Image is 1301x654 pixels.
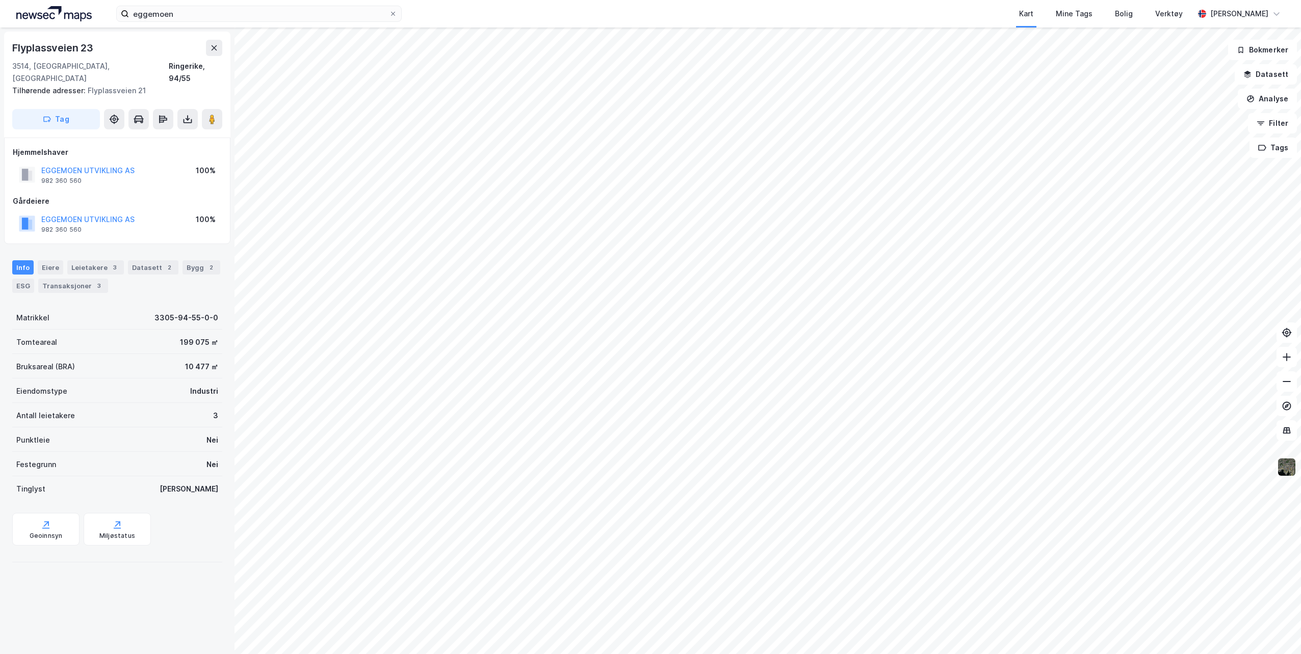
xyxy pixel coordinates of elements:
button: Tags [1250,138,1297,158]
div: Punktleie [16,434,50,446]
div: Geoinnsyn [30,532,63,540]
div: Miljøstatus [99,532,135,540]
div: 10 477 ㎡ [185,361,218,373]
div: Antall leietakere [16,410,75,422]
iframe: Chat Widget [1250,605,1301,654]
div: Verktøy [1155,8,1183,20]
div: Kart [1019,8,1033,20]
div: Tinglyst [16,483,45,495]
div: Flyplassveien 23 [12,40,95,56]
img: 9k= [1277,457,1296,477]
div: Bolig [1115,8,1133,20]
div: Info [12,260,34,275]
div: Ringerike, 94/55 [169,60,222,85]
div: 3 [94,281,104,291]
div: Mine Tags [1056,8,1092,20]
div: Tomteareal [16,336,57,348]
div: Datasett [128,260,178,275]
div: [PERSON_NAME] [1210,8,1268,20]
div: 100% [196,213,216,226]
div: Nei [206,458,218,471]
button: Datasett [1235,64,1297,85]
div: 3 [110,262,120,272]
span: Tilhørende adresser: [12,86,88,95]
img: logo.a4113a55bc3d86da70a041830d287a7e.svg [16,6,92,21]
div: [PERSON_NAME] [160,483,218,495]
div: Transaksjoner [38,279,108,293]
div: Bruksareal (BRA) [16,361,75,373]
div: Eiendomstype [16,385,67,397]
div: 982 360 560 [41,226,82,234]
div: 2 [164,262,174,272]
div: 3514, [GEOGRAPHIC_DATA], [GEOGRAPHIC_DATA] [12,60,169,85]
div: 100% [196,165,216,177]
div: 2 [206,262,216,272]
div: Bygg [183,260,220,275]
input: Søk på adresse, matrikkel, gårdeiere, leietakere eller personer [129,6,389,21]
div: Gårdeiere [13,195,222,207]
button: Filter [1248,113,1297,133]
div: 199 075 ㎡ [180,336,218,348]
div: Leietakere [67,260,124,275]
div: Industri [190,385,218,397]
div: 3 [213,410,218,422]
div: Flyplassveien 21 [12,85,214,97]
button: Bokmerker [1228,40,1297,60]
div: 982 360 560 [41,177,82,185]
div: Eiere [38,260,63,275]
button: Analyse [1238,89,1297,109]
div: Matrikkel [16,312,49,324]
div: Nei [206,434,218,446]
button: Tag [12,109,100,129]
div: ESG [12,279,34,293]
div: Festegrunn [16,458,56,471]
div: Hjemmelshaver [13,146,222,158]
div: 3305-94-55-0-0 [154,312,218,324]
